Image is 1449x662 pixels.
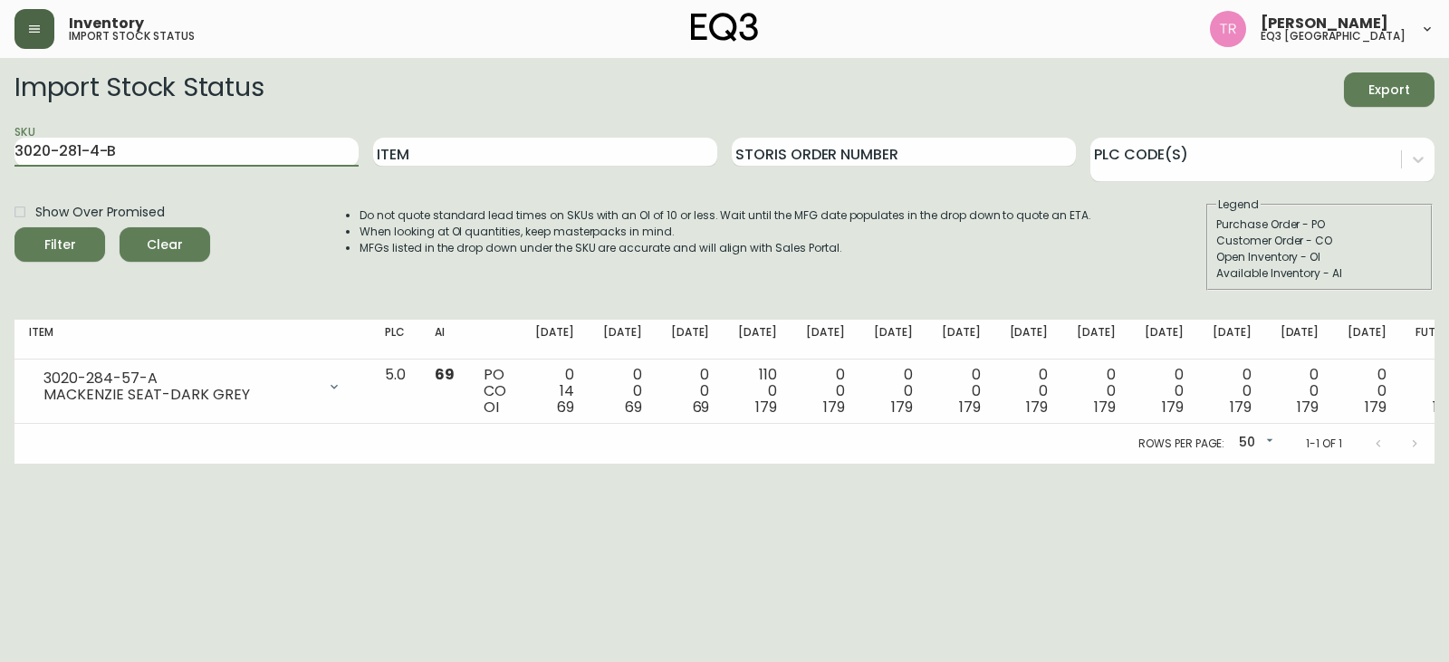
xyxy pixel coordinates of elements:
div: 0 0 [1348,367,1387,416]
div: 110 0 [738,367,777,416]
li: MFGs listed in the drop down under the SKU are accurate and will align with Sales Portal. [360,240,1091,256]
span: 179 [1230,397,1252,417]
span: 69 [557,397,574,417]
div: MACKENZIE SEAT-DARK GREY [43,387,316,403]
td: 5.0 [370,360,420,424]
span: 179 [823,397,845,417]
div: Open Inventory - OI [1216,249,1423,265]
button: Filter [14,227,105,262]
th: [DATE] [657,320,724,360]
th: [DATE] [859,320,927,360]
span: 179 [1026,397,1048,417]
div: 0 0 [806,367,845,416]
div: 0 0 [1213,367,1252,416]
span: 179 [755,397,777,417]
div: 0 0 [1077,367,1116,416]
div: Available Inventory - AI [1216,265,1423,282]
span: 179 [1162,397,1184,417]
li: When looking at OI quantities, keep masterpacks in mind. [360,224,1091,240]
div: 0 0 [1145,367,1184,416]
p: Rows per page: [1138,436,1224,452]
th: [DATE] [1062,320,1130,360]
div: 0 0 [671,367,710,416]
th: [DATE] [1333,320,1401,360]
span: 179 [891,397,913,417]
th: [DATE] [521,320,589,360]
th: [DATE] [995,320,1063,360]
span: 179 [1094,397,1116,417]
div: 0 0 [942,367,981,416]
h5: eq3 [GEOGRAPHIC_DATA] [1261,31,1406,42]
span: 179 [1297,397,1319,417]
div: 0 14 [535,367,574,416]
div: 3020-284-57-A [43,370,316,387]
span: 179 [1365,397,1387,417]
div: Customer Order - CO [1216,233,1423,249]
th: AI [420,320,469,360]
li: Do not quote standard lead times on SKUs with an OI of 10 or less. Wait until the MFG date popula... [360,207,1091,224]
p: 1-1 of 1 [1306,436,1342,452]
th: [DATE] [589,320,657,360]
legend: Legend [1216,197,1261,213]
span: 69 [693,397,710,417]
div: 0 0 [874,367,913,416]
div: 0 0 [603,367,642,416]
th: [DATE] [927,320,995,360]
span: Inventory [69,16,144,31]
div: PO CO [484,367,506,416]
span: [PERSON_NAME] [1261,16,1388,31]
th: [DATE] [1130,320,1198,360]
div: 0 0 [1281,367,1319,416]
th: [DATE] [1266,320,1334,360]
h5: import stock status [69,31,195,42]
th: PLC [370,320,420,360]
img: logo [691,13,758,42]
div: 0 0 [1010,367,1049,416]
span: Export [1358,79,1420,101]
img: 214b9049a7c64896e5c13e8f38ff7a87 [1210,11,1246,47]
div: 3020-284-57-AMACKENZIE SEAT-DARK GREY [29,367,356,407]
span: 69 [435,364,455,385]
span: OI [484,397,499,417]
span: 179 [959,397,981,417]
div: 50 [1232,428,1277,458]
h2: Import Stock Status [14,72,264,107]
th: Item [14,320,370,360]
span: Clear [134,234,196,256]
th: [DATE] [724,320,792,360]
th: [DATE] [1198,320,1266,360]
button: Export [1344,72,1435,107]
div: Purchase Order - PO [1216,216,1423,233]
button: Clear [120,227,210,262]
th: [DATE] [792,320,859,360]
span: Show Over Promised [35,203,165,222]
span: 69 [625,397,642,417]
